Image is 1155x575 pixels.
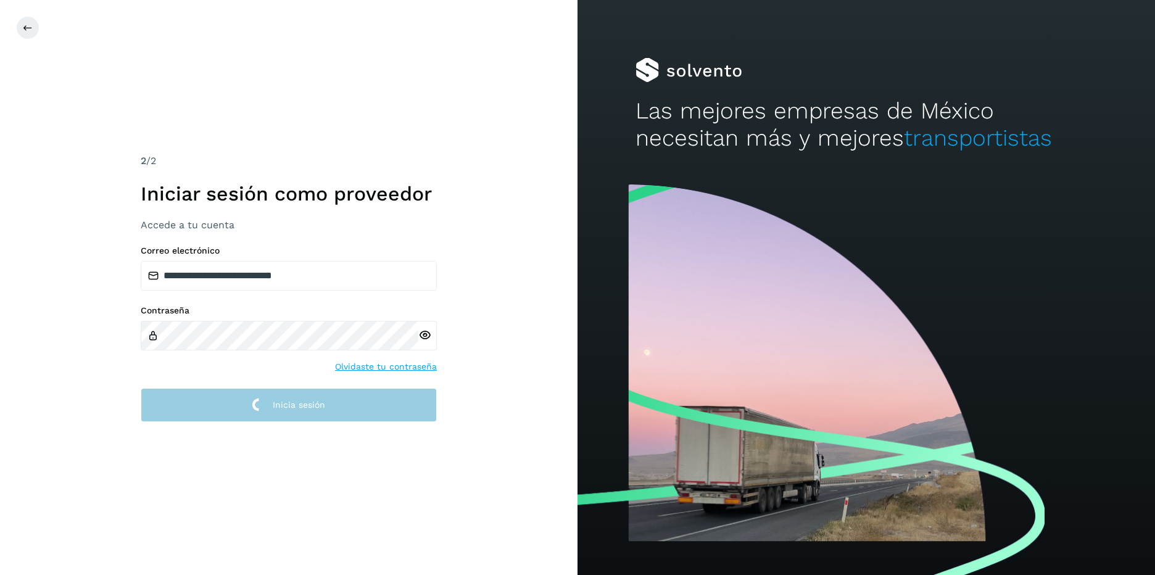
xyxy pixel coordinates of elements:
[141,305,437,316] label: Contraseña
[273,400,325,409] span: Inicia sesión
[335,360,437,373] a: Olvidaste tu contraseña
[141,155,146,167] span: 2
[141,182,437,205] h1: Iniciar sesión como proveedor
[904,125,1052,151] span: transportistas
[141,388,437,422] button: Inicia sesión
[635,97,1098,152] h2: Las mejores empresas de México necesitan más y mejores
[141,154,437,168] div: /2
[141,219,437,231] h3: Accede a tu cuenta
[141,246,437,256] label: Correo electrónico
